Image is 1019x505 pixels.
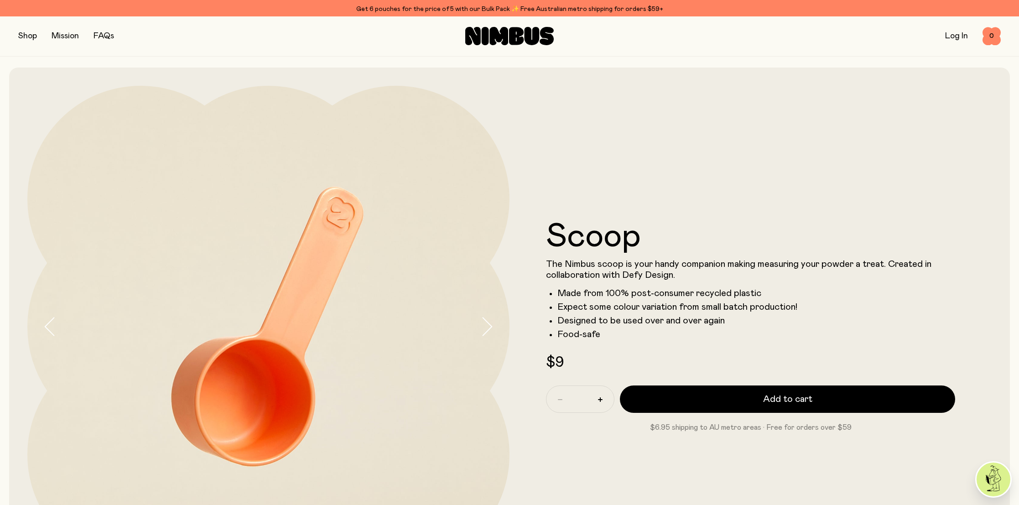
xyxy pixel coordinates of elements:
[977,463,1010,496] img: agent
[983,27,1001,45] button: 0
[557,302,955,312] li: Expect some colour variation from small batch production!
[18,4,1001,15] div: Get 6 pouches for the price of 5 with our Bulk Pack ✨ Free Australian metro shipping for orders $59+
[557,329,955,340] li: Food-safe
[945,32,968,40] a: Log In
[546,220,955,253] h1: Scoop
[546,422,955,433] p: $6.95 shipping to AU metro areas · Free for orders over $59
[52,32,79,40] a: Mission
[546,259,955,281] p: The Nimbus scoop is your handy companion making measuring your powder a treat. Created in collabo...
[546,355,564,370] span: $9
[620,385,955,413] button: Add to cart
[557,315,955,326] li: Designed to be used over and over again
[763,393,812,406] span: Add to cart
[94,32,114,40] a: FAQs
[557,288,955,299] li: Made from 100% post-consumer recycled plastic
